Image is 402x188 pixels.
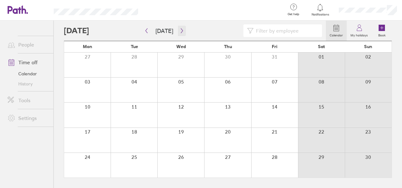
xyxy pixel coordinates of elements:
[224,44,232,49] span: Thu
[253,25,318,37] input: Filter by employee
[272,44,277,49] span: Fri
[364,44,372,49] span: Sun
[176,44,186,49] span: Wed
[3,69,53,79] a: Calendar
[326,32,347,37] label: Calendar
[3,94,53,107] a: Tools
[3,79,53,89] a: History
[347,32,372,37] label: My holidays
[131,44,138,49] span: Tue
[150,26,178,36] button: [DATE]
[372,21,392,41] a: Book
[283,12,304,16] span: Get help
[310,13,331,16] span: Notifications
[326,21,347,41] a: Calendar
[3,56,53,69] a: Time off
[310,3,331,16] a: Notifications
[347,21,372,41] a: My holidays
[3,112,53,124] a: Settings
[318,44,325,49] span: Sat
[3,38,53,51] a: People
[375,32,389,37] label: Book
[83,44,92,49] span: Mon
